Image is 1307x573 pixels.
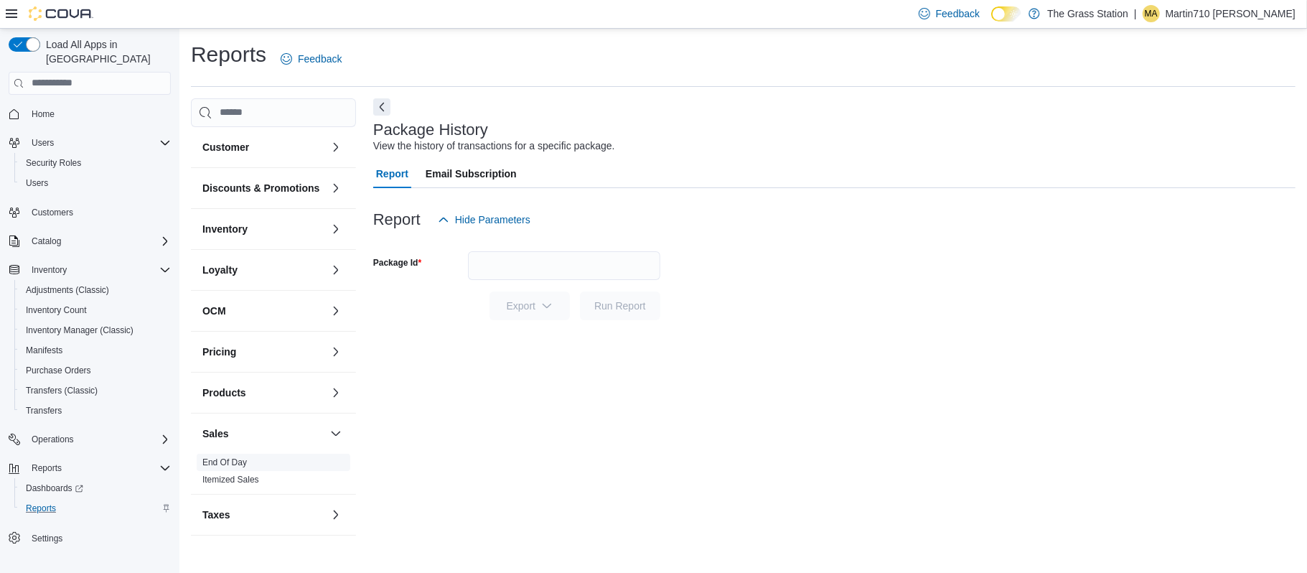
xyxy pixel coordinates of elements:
h3: Discounts & Promotions [202,181,319,195]
button: Operations [26,431,80,448]
button: Customer [202,140,324,154]
h3: OCM [202,304,226,318]
button: Users [26,134,60,152]
span: Inventory [32,264,67,276]
a: Customers [26,204,79,221]
a: Manifests [20,342,68,359]
input: Dark Mode [991,6,1021,22]
span: Settings [32,533,62,544]
img: Cova [29,6,93,21]
button: Loyalty [202,263,324,277]
span: Operations [26,431,171,448]
span: Reports [26,460,171,477]
span: Inventory Manager (Classic) [20,322,171,339]
span: Users [32,137,54,149]
button: Reports [26,460,67,477]
div: Martin710 Anaya [1143,5,1160,22]
button: Inventory [202,222,324,236]
span: Feedback [936,6,980,21]
button: Users [3,133,177,153]
button: OCM [202,304,324,318]
span: MA [1145,5,1158,22]
span: Export [498,292,561,320]
span: Users [20,174,171,192]
span: Hide Parameters [455,213,530,227]
span: Inventory Manager (Classic) [26,325,133,336]
span: Reports [32,462,62,474]
button: Adjustments (Classic) [14,280,177,300]
a: End Of Day [202,457,247,467]
button: Reports [14,498,177,518]
span: Inventory [26,261,171,279]
button: Operations [3,429,177,449]
a: Users [20,174,54,192]
button: Taxes [202,508,324,522]
button: Discounts & Promotions [327,180,345,197]
h3: Taxes [202,508,230,522]
button: Purchase Orders [14,360,177,381]
a: Feedback [275,45,347,73]
span: Transfers [26,405,62,416]
span: Reports [20,500,171,517]
div: View the history of transactions for a specific package. [373,139,615,154]
span: End Of Day [202,457,247,468]
button: Sales [202,427,324,441]
span: Dashboards [26,483,83,494]
a: Dashboards [14,478,177,498]
h3: Loyalty [202,263,238,277]
span: Security Roles [20,154,171,172]
span: Dashboards [20,480,171,497]
span: Catalog [26,233,171,250]
label: Package Id [373,257,421,269]
span: Transfers (Classic) [20,382,171,399]
p: Martin710 [PERSON_NAME] [1166,5,1296,22]
button: OCM [327,302,345,320]
span: Report [376,159,408,188]
button: Hide Parameters [432,205,536,234]
h3: Sales [202,427,229,441]
button: Security Roles [14,153,177,173]
span: Customers [26,203,171,221]
span: Catalog [32,236,61,247]
button: Customers [3,202,177,223]
button: Catalog [26,233,67,250]
button: Catalog [3,231,177,251]
h3: Products [202,386,246,400]
button: Pricing [327,343,345,360]
button: Inventory [26,261,72,279]
span: Security Roles [26,157,81,169]
button: Inventory Manager (Classic) [14,320,177,340]
span: Feedback [298,52,342,66]
button: Products [202,386,324,400]
span: Settings [26,528,171,546]
h3: Report [373,211,421,228]
span: Reports [26,503,56,514]
div: Sales [191,454,356,494]
span: Itemized Sales [202,474,259,485]
button: Inventory [327,220,345,238]
h3: Package History [373,121,488,139]
button: Manifests [14,340,177,360]
button: Home [3,103,177,124]
span: Inventory Count [26,304,87,316]
h3: Customer [202,140,249,154]
a: Purchase Orders [20,362,97,379]
span: Manifests [20,342,171,359]
button: Loyalty [327,261,345,279]
button: Discounts & Promotions [202,181,324,195]
span: Operations [32,434,74,445]
span: Home [32,108,55,120]
button: Products [327,384,345,401]
span: Inventory Count [20,302,171,319]
a: Inventory Count [20,302,93,319]
a: Transfers [20,402,67,419]
span: Load All Apps in [GEOGRAPHIC_DATA] [40,37,171,66]
button: Inventory [3,260,177,280]
span: Transfers [20,402,171,419]
a: Adjustments (Classic) [20,281,115,299]
button: Next [373,98,390,116]
span: Run Report [594,299,646,313]
a: Reports [20,500,62,517]
a: Home [26,106,60,123]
